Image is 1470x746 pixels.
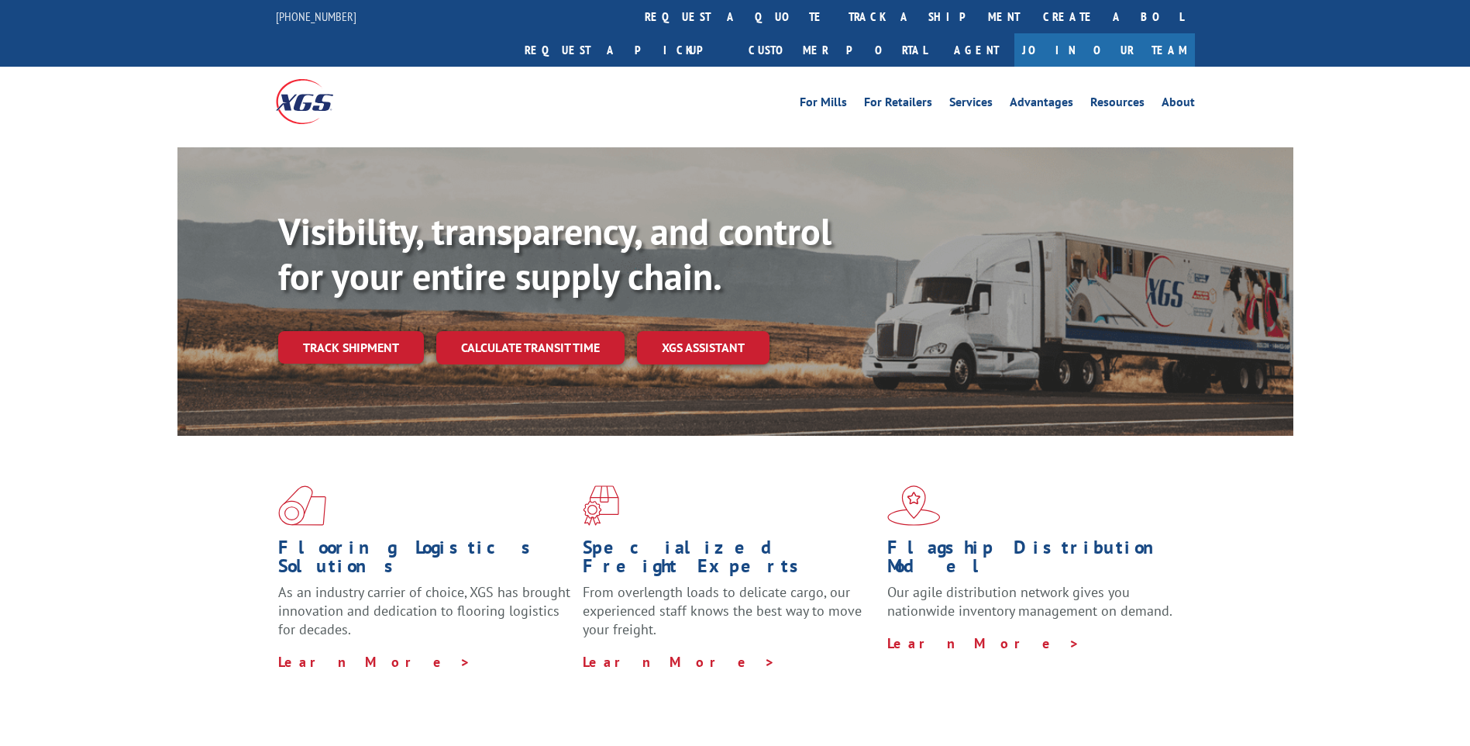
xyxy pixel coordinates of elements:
a: Advantages [1010,96,1073,113]
a: Services [949,96,993,113]
p: From overlength loads to delicate cargo, our experienced staff knows the best way to move your fr... [583,583,876,652]
b: Visibility, transparency, and control for your entire supply chain. [278,207,831,300]
h1: Specialized Freight Experts [583,538,876,583]
a: Learn More > [583,653,776,671]
a: Request a pickup [513,33,737,67]
a: [PHONE_NUMBER] [276,9,356,24]
img: xgs-icon-total-supply-chain-intelligence-red [278,485,326,526]
a: Join Our Team [1014,33,1195,67]
a: For Mills [800,96,847,113]
a: Learn More > [278,653,471,671]
span: Our agile distribution network gives you nationwide inventory management on demand. [887,583,1172,620]
span: As an industry carrier of choice, XGS has brought innovation and dedication to flooring logistics... [278,583,570,638]
a: Customer Portal [737,33,938,67]
a: XGS ASSISTANT [637,331,769,364]
a: Calculate transit time [436,331,625,364]
img: xgs-icon-flagship-distribution-model-red [887,485,941,526]
h1: Flagship Distribution Model [887,538,1180,583]
a: Track shipment [278,331,424,364]
a: About [1162,96,1195,113]
a: Agent [938,33,1014,67]
a: Learn More > [887,634,1080,652]
h1: Flooring Logistics Solutions [278,538,571,583]
a: For Retailers [864,96,932,113]
img: xgs-icon-focused-on-flooring-red [583,485,619,526]
a: Resources [1090,96,1145,113]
